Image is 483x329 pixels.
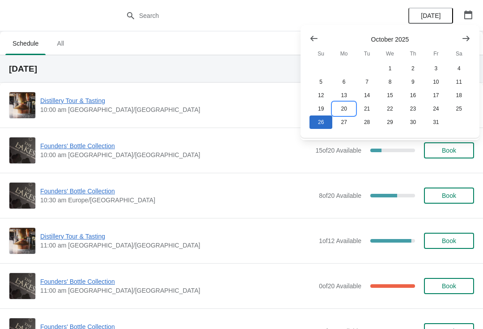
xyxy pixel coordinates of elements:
[40,286,314,295] span: 11:00 am [GEOGRAPHIC_DATA]/[GEOGRAPHIC_DATA]
[402,62,424,75] button: Thursday October 2 2025
[442,147,456,154] span: Book
[424,102,447,115] button: Friday October 24 2025
[448,89,470,102] button: Saturday October 18 2025
[332,102,355,115] button: Monday October 20 2025
[9,137,35,163] img: Founders' Bottle Collection | | 10:00 am Europe/London
[424,278,474,294] button: Book
[448,62,470,75] button: Saturday October 4 2025
[442,282,456,290] span: Book
[40,96,311,105] span: Distillery Tour & Tasting
[40,241,314,250] span: 11:00 am [GEOGRAPHIC_DATA]/[GEOGRAPHIC_DATA]
[448,75,470,89] button: Saturday October 11 2025
[309,75,332,89] button: Sunday October 5 2025
[49,35,72,51] span: All
[402,75,424,89] button: Thursday October 9 2025
[378,89,401,102] button: Wednesday October 15 2025
[421,12,441,19] span: [DATE]
[332,75,355,89] button: Monday October 6 2025
[356,46,378,62] th: Tuesday
[448,102,470,115] button: Saturday October 25 2025
[424,75,447,89] button: Friday October 10 2025
[332,89,355,102] button: Monday October 13 2025
[408,8,453,24] button: [DATE]
[40,187,314,196] span: Founders' Bottle Collection
[40,277,314,286] span: Founders' Bottle Collection
[306,30,322,47] button: Show previous month, September 2025
[442,192,456,199] span: Book
[356,115,378,129] button: Tuesday October 28 2025
[40,141,311,150] span: Founders' Bottle Collection
[332,115,355,129] button: Monday October 27 2025
[402,46,424,62] th: Thursday
[319,192,361,199] span: 8 of 20 Available
[332,46,355,62] th: Monday
[9,273,35,299] img: Founders' Bottle Collection | | 11:00 am Europe/London
[424,89,447,102] button: Friday October 17 2025
[448,46,470,62] th: Saturday
[378,102,401,115] button: Wednesday October 22 2025
[402,89,424,102] button: Thursday October 16 2025
[424,188,474,204] button: Book
[356,89,378,102] button: Tuesday October 14 2025
[356,102,378,115] button: Tuesday October 21 2025
[309,46,332,62] th: Sunday
[356,75,378,89] button: Tuesday October 7 2025
[319,237,361,244] span: 1 of 12 Available
[424,62,447,75] button: Friday October 3 2025
[40,232,314,241] span: Distillery Tour & Tasting
[402,102,424,115] button: Thursday October 23 2025
[40,150,311,159] span: 10:00 am [GEOGRAPHIC_DATA]/[GEOGRAPHIC_DATA]
[458,30,474,47] button: Show next month, November 2025
[40,196,314,205] span: 10:30 am Europe/[GEOGRAPHIC_DATA]
[9,183,35,209] img: Founders' Bottle Collection | | 10:30 am Europe/London
[309,115,332,129] button: Sunday October 26 2025
[319,282,361,290] span: 0 of 20 Available
[424,142,474,158] button: Book
[40,105,311,114] span: 10:00 am [GEOGRAPHIC_DATA]/[GEOGRAPHIC_DATA]
[9,64,474,73] h2: [DATE]
[139,8,362,24] input: Search
[309,102,332,115] button: Sunday October 19 2025
[378,46,401,62] th: Wednesday
[9,228,35,254] img: Distillery Tour & Tasting | | 11:00 am Europe/London
[378,75,401,89] button: Wednesday October 8 2025
[402,115,424,129] button: Thursday October 30 2025
[9,92,35,118] img: Distillery Tour & Tasting | | 10:00 am Europe/London
[424,115,447,129] button: Friday October 31 2025
[5,35,46,51] span: Schedule
[442,237,456,244] span: Book
[315,147,361,154] span: 15 of 20 Available
[424,233,474,249] button: Book
[378,62,401,75] button: Wednesday October 1 2025
[378,115,401,129] button: Wednesday October 29 2025
[424,46,447,62] th: Friday
[309,89,332,102] button: Sunday October 12 2025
